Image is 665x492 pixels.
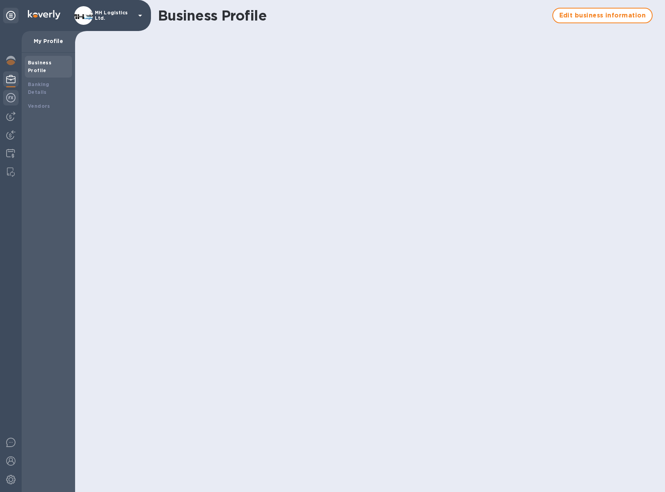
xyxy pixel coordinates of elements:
button: Edit business information [552,8,653,23]
img: My Profile [6,74,15,84]
img: Logo [28,10,60,19]
img: Foreign exchange [6,93,15,102]
p: MH Logistics Ltd. [95,10,134,21]
img: Credit hub [6,149,15,158]
p: My Profile [28,37,69,45]
b: Banking Details [28,81,50,95]
b: Vendors [28,103,50,109]
span: Edit business information [559,11,646,20]
b: Business Profile [28,60,51,73]
div: Unpin categories [3,8,19,23]
h1: Business Profile [158,7,540,24]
